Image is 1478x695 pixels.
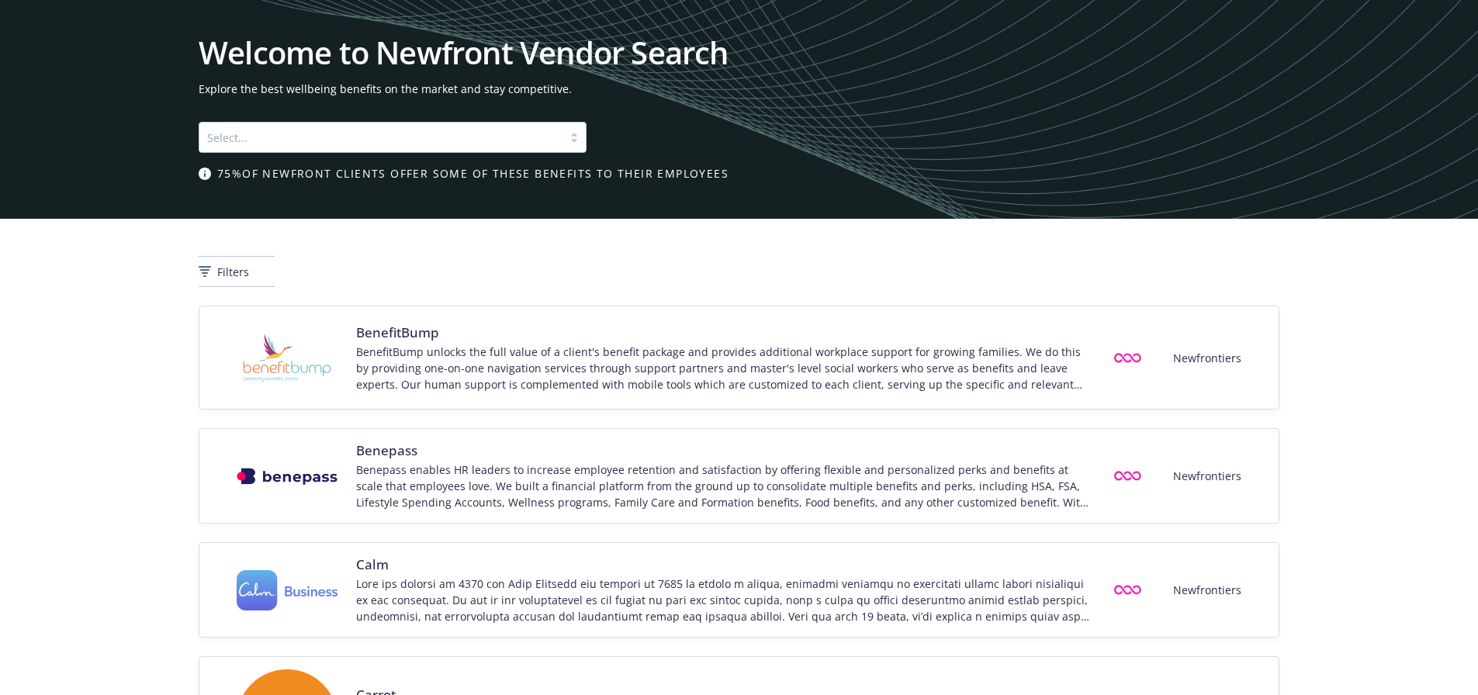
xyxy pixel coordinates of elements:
[199,256,275,287] button: Filters
[356,555,1092,574] span: Calm
[356,344,1092,392] div: BenefitBump unlocks the full value of a client's benefit package and provides additional workplac...
[199,37,1279,68] h1: Welcome to Newfront Vendor Search
[356,462,1092,510] div: Benepass enables HR leaders to increase employee retention and satisfaction by offering flexible ...
[1173,582,1241,598] span: Newfrontiers
[1173,468,1241,484] span: Newfrontiers
[199,81,1279,97] span: Explore the best wellbeing benefits on the market and stay competitive.
[356,576,1092,624] div: Lore ips dolorsi am 4370 con Adip Elitsedd eiu tempori ut 7685 la etdolo m aliqua, enimadmi venia...
[237,570,337,611] img: Vendor logo for Calm
[356,441,1092,460] span: Benepass
[356,323,1092,342] span: BenefitBump
[237,319,337,396] img: Vendor logo for BenefitBump
[1173,350,1241,366] span: Newfrontiers
[237,468,337,485] img: Vendor logo for Benepass
[217,165,729,182] span: 75% of Newfront clients offer some of these benefits to their employees
[217,264,249,280] span: Filters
